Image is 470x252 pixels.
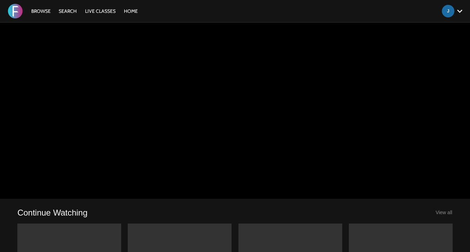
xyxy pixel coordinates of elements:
[17,207,87,218] a: Continue Watching
[436,210,452,215] a: View all
[120,8,141,14] a: HOME
[28,8,142,15] nav: Primary
[8,4,23,18] img: FORMATION
[28,8,54,14] a: Browse
[55,8,80,14] a: Search
[82,8,119,14] a: LIVE CLASSES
